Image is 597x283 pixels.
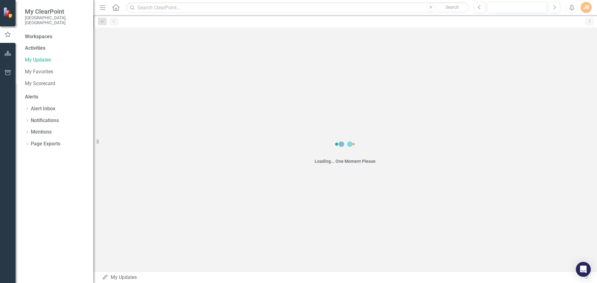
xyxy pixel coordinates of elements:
div: Open Intercom Messenger [576,262,591,277]
button: JR [581,2,592,13]
button: Search [437,3,468,12]
a: My Scorecard [25,80,87,87]
span: Search [446,5,459,10]
div: Loading... One Moment Please [315,158,376,164]
small: [GEOGRAPHIC_DATA], [GEOGRAPHIC_DATA] [25,15,87,25]
input: Search ClearPoint... [126,2,469,13]
span: My ClearPoint [25,8,87,15]
a: My Updates [25,57,87,64]
a: Page Exports [31,140,60,148]
div: Workspaces [25,33,52,40]
div: Activities [25,45,87,52]
a: Alert Inbox [31,105,55,112]
img: ClearPoint Strategy [3,7,14,18]
a: Notifications [31,117,59,124]
a: Mentions [31,129,52,136]
div: My Updates [102,274,582,281]
a: My Favorites [25,68,87,75]
div: Alerts [25,94,87,101]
